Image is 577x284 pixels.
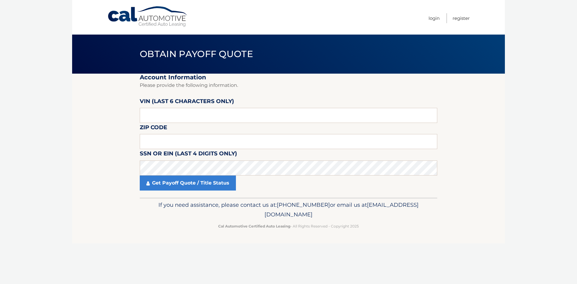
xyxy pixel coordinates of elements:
p: If you need assistance, please contact us at: or email us at [144,200,433,219]
a: Cal Automotive [107,6,188,27]
label: Zip Code [140,123,167,134]
a: Get Payoff Quote / Title Status [140,176,236,191]
p: Please provide the following information. [140,81,437,90]
p: - All Rights Reserved - Copyright 2025 [144,223,433,229]
strong: Cal Automotive Certified Auto Leasing [218,224,290,228]
a: Login [429,13,440,23]
label: SSN or EIN (last 4 digits only) [140,149,237,160]
h2: Account Information [140,74,437,81]
span: Obtain Payoff Quote [140,48,253,60]
span: [PHONE_NUMBER] [277,201,330,208]
a: Register [453,13,470,23]
label: VIN (last 6 characters only) [140,97,234,108]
